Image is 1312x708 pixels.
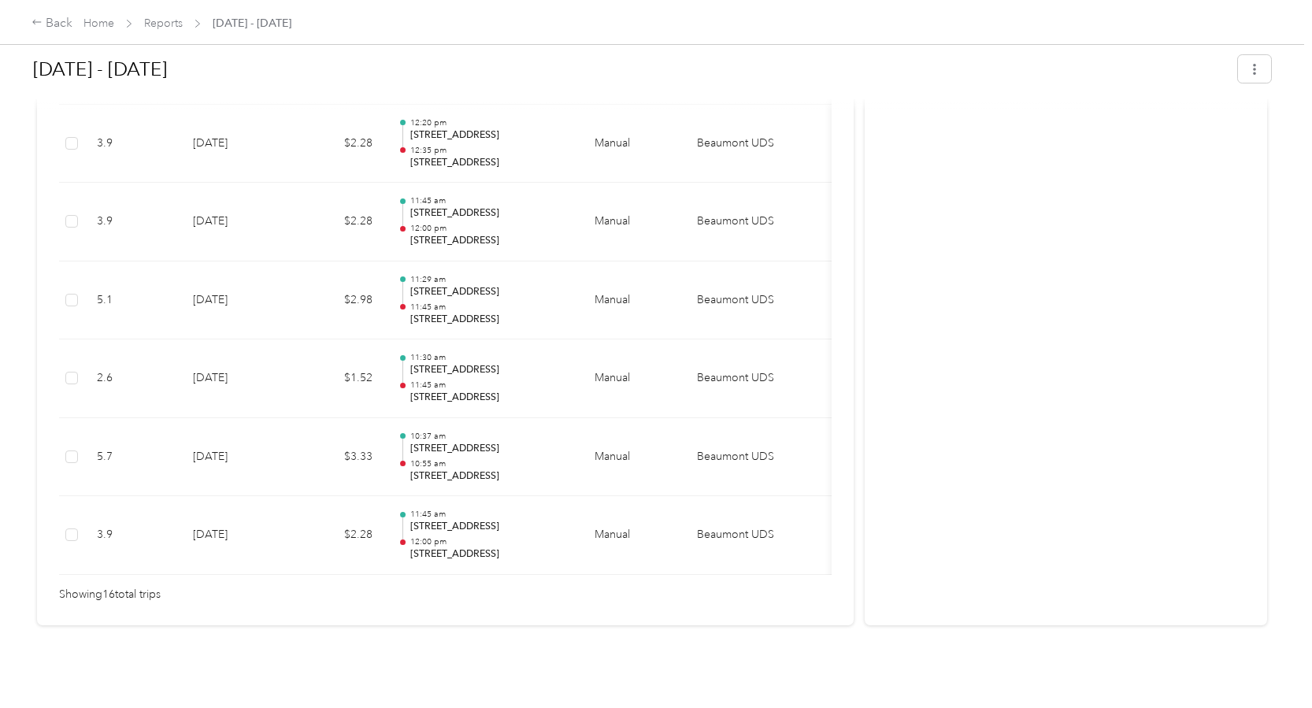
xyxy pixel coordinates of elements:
p: 11:45 am [410,302,569,313]
td: 3.9 [84,183,180,261]
p: 11:29 am [410,274,569,285]
p: [STREET_ADDRESS] [410,363,569,377]
td: 5.1 [84,261,180,340]
td: Manual [582,105,684,183]
td: $2.28 [291,496,385,575]
td: Beaumont UDS [684,183,802,261]
td: $2.28 [291,105,385,183]
td: Beaumont UDS [684,496,802,575]
span: [DATE] - [DATE] [213,15,291,32]
td: [DATE] [180,496,291,575]
iframe: Everlance-gr Chat Button Frame [1224,620,1312,708]
td: $2.98 [291,261,385,340]
p: [STREET_ADDRESS] [410,234,569,248]
td: $1.52 [291,339,385,418]
p: 12:00 pm [410,223,569,234]
td: Manual [582,261,684,340]
td: [DATE] [180,339,291,418]
h1: Aug 1 - 31, 2025 [33,50,1227,88]
p: 12:35 pm [410,145,569,156]
p: [STREET_ADDRESS] [410,391,569,405]
td: Beaumont UDS [684,261,802,340]
td: Beaumont UDS [684,339,802,418]
a: Home [83,17,114,30]
td: [DATE] [180,261,291,340]
td: Manual [582,339,684,418]
p: 12:00 pm [410,536,569,547]
td: [DATE] [180,418,291,497]
p: [STREET_ADDRESS] [410,156,569,170]
p: [STREET_ADDRESS] [410,469,569,484]
div: Back [32,14,72,33]
td: Beaumont UDS [684,418,802,497]
p: [STREET_ADDRESS] [410,206,569,221]
p: [STREET_ADDRESS] [410,313,569,327]
td: [DATE] [180,183,291,261]
td: Beaumont UDS [684,105,802,183]
span: Showing 16 total trips [59,586,161,603]
td: 5.7 [84,418,180,497]
td: $2.28 [291,183,385,261]
td: $3.33 [291,418,385,497]
td: Manual [582,496,684,575]
p: [STREET_ADDRESS] [410,285,569,299]
p: 12:20 pm [410,117,569,128]
p: 11:45 am [410,195,569,206]
p: 10:37 am [410,431,569,442]
td: 3.9 [84,105,180,183]
td: 2.6 [84,339,180,418]
p: 11:45 am [410,380,569,391]
p: 11:45 am [410,509,569,520]
p: [STREET_ADDRESS] [410,128,569,143]
td: 3.9 [84,496,180,575]
p: [STREET_ADDRESS] [410,442,569,456]
p: 11:30 am [410,352,569,363]
td: Manual [582,183,684,261]
p: [STREET_ADDRESS] [410,520,569,534]
td: Manual [582,418,684,497]
p: 10:55 am [410,458,569,469]
a: Reports [144,17,183,30]
td: [DATE] [180,105,291,183]
p: [STREET_ADDRESS] [410,547,569,562]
